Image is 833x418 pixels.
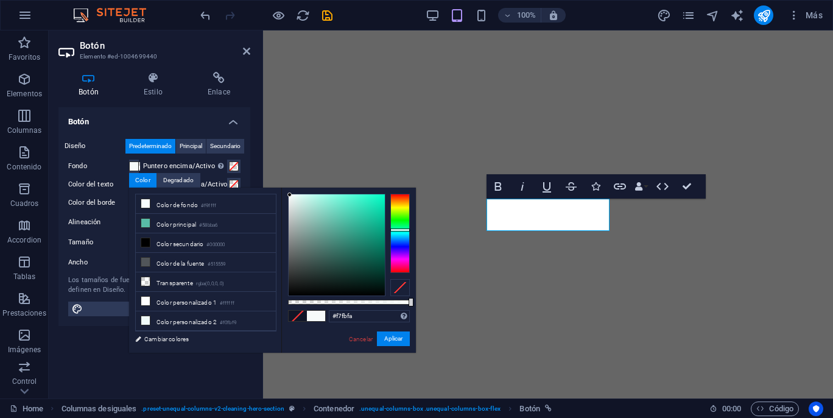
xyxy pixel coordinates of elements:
[143,159,227,174] label: Puntero encima/Activo
[487,174,510,199] button: Bold (⌘B)
[608,174,631,199] button: Link
[7,235,41,245] p: Accordion
[633,174,650,199] button: Data Bindings
[157,173,200,188] div: Degradado
[535,174,558,199] button: Underline (⌘U)
[136,194,276,214] li: Color de fondo
[519,402,540,416] span: Haz clic para seleccionar y doble clic para editar
[129,139,172,154] span: Predeterminado
[657,9,671,23] i: Diseño (Ctrl+Alt+Y)
[220,299,234,308] small: #ffffff
[188,72,250,97] h4: Enlace
[68,177,129,192] label: Color del texto
[788,9,823,21] span: Más
[681,9,695,23] i: Páginas (Ctrl+Alt+S)
[86,302,237,316] span: Editar diseño
[729,8,744,23] button: text_generator
[675,174,698,199] button: Confirm (⌘+⏎)
[783,5,828,25] button: Más
[62,402,137,416] span: Haz clic para seleccionar y doble clic para editar
[65,139,125,154] label: Diseño
[348,335,374,344] a: Cancelar
[545,405,552,412] i: Este elemento está vinculado
[307,311,325,321] span: #f7fbfa
[751,402,799,416] button: Código
[681,8,695,23] button: pages
[68,259,129,266] label: Ancho
[68,159,129,174] label: Fondo
[9,52,40,62] p: Favoritos
[70,8,161,23] img: Editor Logo
[320,8,334,23] button: save
[176,139,206,154] button: Principal
[180,139,202,154] span: Principal
[124,72,188,97] h4: Estilo
[206,241,225,249] small: #000000
[196,280,225,288] small: rgba(0,0,0,.0)
[756,402,793,416] span: Código
[220,319,236,327] small: #f0fbf9
[136,272,276,292] li: Transparente
[141,402,284,416] span: . preset-unequal-columns-v2-cleaning-hero-section
[136,311,276,331] li: Color personalizado 2
[8,345,41,355] p: Imágenes
[731,404,733,413] span: :
[198,8,213,23] button: undo
[68,235,129,250] label: Tamaño
[314,402,354,416] span: Haz clic para seleccionar y doble clic para editar
[289,311,307,321] span: No Color Selected
[754,5,773,25] button: publish
[206,139,244,154] button: Secundario
[289,405,295,412] i: Este elemento es un preajuste personalizable
[651,174,674,199] button: HTML
[295,8,310,23] button: reload
[271,8,286,23] button: Haz clic para salir del modo de previsualización y seguir editando
[199,9,213,23] i: Deshacer: Cambiar color del texto (Ctrl+Z)
[199,221,217,230] small: #58bba6
[68,302,241,316] button: Editar diseño
[7,162,41,172] p: Contenido
[7,89,42,99] p: Elementos
[68,275,241,296] div: Los tamaños de fuente y colores predeterminados se definen en Diseño.
[136,253,276,272] li: Color de la fuente
[359,402,501,416] span: . unequal-columns-box .unequal-columns-box-flex
[58,72,124,97] h4: Botón
[498,8,541,23] button: 100%
[722,402,741,416] span: 00 00
[809,402,823,416] button: Usercentrics
[548,10,559,21] i: Al redimensionar, ajustar el nivel de zoom automáticamente para ajustarse al dispositivo elegido.
[560,174,583,199] button: Strikethrough
[757,9,771,23] i: Publicar
[511,174,534,199] button: Italic (⌘I)
[68,196,129,210] label: Color del borde
[210,139,241,154] span: Secundario
[208,260,226,269] small: #515559
[80,51,226,62] h3: Elemento #ed-1004699440
[584,174,607,199] button: Icons
[129,173,156,188] div: Color
[296,9,310,23] i: Volver a cargar página
[377,331,410,346] button: Aplicar
[68,215,129,230] label: Alineación
[13,272,36,282] p: Tablas
[320,9,334,23] i: Guardar (Ctrl+S)
[201,202,216,210] small: #f9ffff
[125,139,175,154] button: Predeterminado
[656,8,671,23] button: design
[7,126,42,135] p: Columnas
[730,9,744,23] i: AI Writer
[2,308,46,318] p: Prestaciones
[136,233,276,253] li: Color secundario
[705,8,720,23] button: navigator
[62,402,552,416] nav: breadcrumb
[129,331,270,347] a: Cambiar colores
[390,279,410,296] div: Clear Color Selection
[136,214,276,233] li: Color principal
[10,199,39,208] p: Cuadros
[136,292,276,311] li: Color personalizado 1
[516,8,536,23] h6: 100%
[706,9,720,23] i: Navegador
[58,107,250,129] h4: Botón
[10,402,43,416] a: Haz clic para cancelar la selección y doble clic para abrir páginas
[80,40,250,51] h2: Botón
